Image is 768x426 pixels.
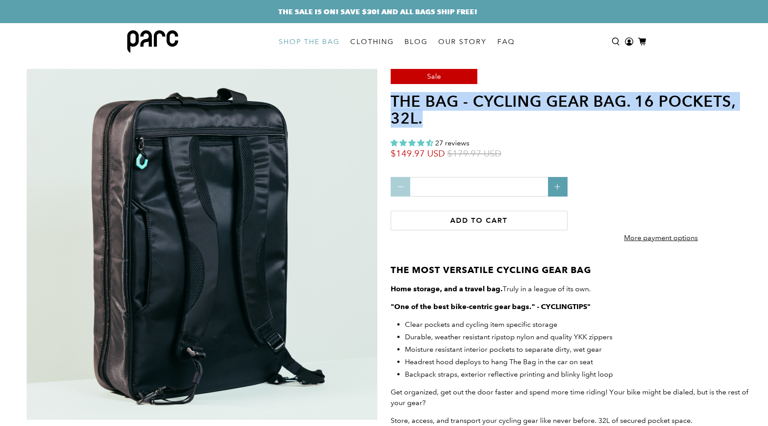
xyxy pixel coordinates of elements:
[399,29,433,54] a: BLOG
[127,30,178,53] img: parc bag logo
[447,148,501,159] span: $179.97 USD
[405,345,602,354] span: Moisture resistant interior pockets to separate dirty, wet gear
[405,358,593,366] span: Headrest hood deploys to hang The Bag in the car on seat
[396,285,591,293] span: Truly in a league of its own.
[391,285,396,293] strong: H
[27,69,377,420] img: Rear view of Parc cycling gear bag standing upright with backpack straps showing. Bike gear bag w...
[427,72,441,80] span: Sale
[391,416,692,425] span: Store, access, and transport your cycling gear like never before. 32L of secured pocket space.
[435,139,469,147] span: 27 reviews
[405,370,613,378] span: Backpack straps, exterior reflective printing and blinky light loop
[391,148,445,159] span: $149.97 USD
[273,29,345,54] a: SHOP THE BAG
[391,388,748,407] span: Get organized, get out the door faster and spend more time riding! Your bike might be dialed, but...
[345,29,399,54] a: CLOTHING
[391,93,755,127] h1: THE BAG - cycling gear bag. 16 pockets, 32L.
[590,226,732,254] a: More payment options
[492,29,520,54] a: FAQ
[391,302,591,311] strong: "One of the best bike-centric gear bags." - CYCLINGTIPS"
[391,265,591,275] strong: THE MOST VERSATILE CYCLING GEAR BAG
[450,216,508,225] span: Add to cart
[391,211,568,230] button: Add to cart
[278,6,477,17] a: THE SALE IS ON! SAVE $30! AND ALL BAGS SHIP FREE!
[396,285,503,293] strong: ome storage, and a travel bag.
[433,29,492,54] a: OUR STORY
[405,333,612,341] span: Durable, weather resistant ripstop nylon and quality YKK zippers
[391,139,433,147] span: 4.33 stars
[273,23,520,60] nav: main navigation
[405,320,557,329] span: Clear pockets and cycling item specific storage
